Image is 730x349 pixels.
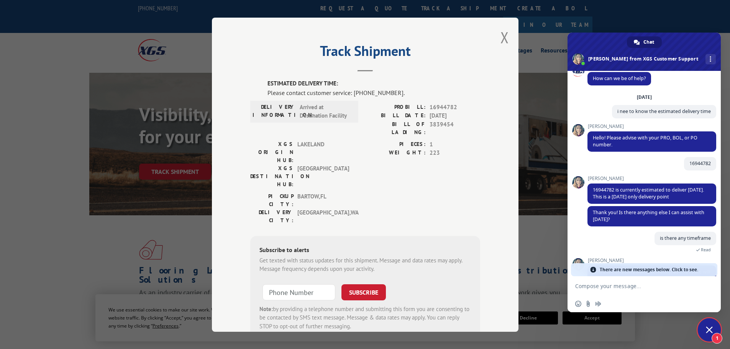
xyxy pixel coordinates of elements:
span: [PERSON_NAME] [587,176,716,181]
span: Hello! Please advise with your PRO, BOL, or PO number. [593,134,697,148]
button: SUBSCRIBE [341,284,386,300]
span: 16944782 [430,103,480,111]
label: PICKUP CITY: [250,192,294,208]
label: DELIVERY INFORMATION: [253,103,296,120]
label: DELIVERY CITY: [250,208,294,224]
span: There are new messages below. Click to see. [600,263,698,276]
div: Chat [627,36,662,48]
label: XGS ORIGIN HUB: [250,140,294,164]
span: Arrived at Destination Facility [300,103,351,120]
span: [PERSON_NAME] [587,258,716,263]
label: BILL DATE: [365,111,426,120]
span: BARTOW , FL [297,192,349,208]
span: 1 [430,140,480,149]
span: Chat [643,36,654,48]
label: XGS DESTINATION HUB: [250,164,294,188]
span: Audio message [595,301,601,307]
span: LAKELAND [297,140,349,164]
strong: Note: [259,305,273,312]
span: 1 [712,333,722,344]
div: More channels [705,54,716,64]
span: Thank you! Is there anything else I can assist with [DATE]? [593,209,704,223]
span: Read [701,247,711,252]
span: Insert an emoji [575,301,581,307]
input: Phone Number [262,284,335,300]
textarea: Compose your message... [575,283,696,290]
span: 3839454 [430,120,480,136]
label: ESTIMATED DELIVERY TIME: [267,79,480,88]
span: [DATE] [430,111,480,120]
span: 16944782 [689,160,711,167]
div: Close chat [698,318,721,341]
label: BILL OF LADING: [365,120,426,136]
span: [GEOGRAPHIC_DATA] [297,164,349,188]
span: i nee to know the estimated delivery time [617,108,711,115]
h2: Track Shipment [250,46,480,60]
div: Please contact customer service: [PHONE_NUMBER]. [267,88,480,97]
div: Subscribe to alerts [259,245,471,256]
label: WEIGHT: [365,149,426,157]
span: 223 [430,149,480,157]
button: Close modal [500,27,509,48]
label: PROBILL: [365,103,426,111]
div: Get texted with status updates for this shipment. Message and data rates may apply. Message frequ... [259,256,471,273]
span: How can we be of help? [593,75,646,82]
span: Send a file [585,301,591,307]
span: [PERSON_NAME] [587,124,716,129]
div: by providing a telephone number and submitting this form you are consenting to be contacted by SM... [259,305,471,331]
span: 16944782 is currently estimated to deliver [DATE]. This is a [DATE] only delivery point [593,187,704,200]
label: PIECES: [365,140,426,149]
div: [DATE] [637,95,652,100]
span: [GEOGRAPHIC_DATA] , WA [297,208,349,224]
span: is there any timeframe [660,235,711,241]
